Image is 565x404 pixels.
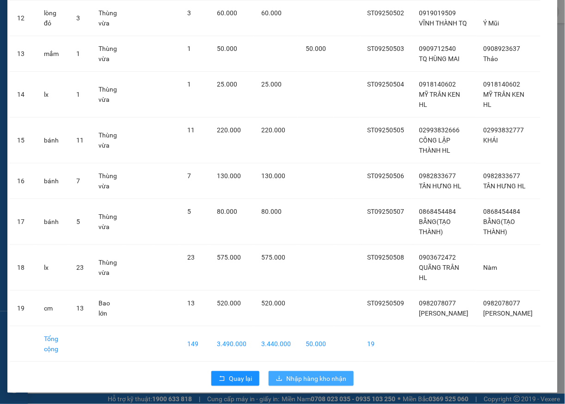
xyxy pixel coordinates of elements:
span: ST09250505 [368,126,405,134]
span: ST09250507 [368,208,405,215]
span: 0982833677 [419,172,456,180]
span: 02993832777 [484,126,524,134]
span: 0908923637 [484,45,521,52]
td: 3.490.000 [209,326,254,362]
span: TÂN HƯNG HL [419,182,462,190]
span: 575.000 [261,254,285,261]
span: 1 [76,91,80,98]
span: MỸ TRÂN KEN HL [484,91,525,108]
td: 15 [10,118,37,163]
td: 19 [360,326,412,362]
span: 7 [187,172,191,180]
span: 25.000 [217,81,237,88]
span: 11 [76,137,84,144]
span: 50.000 [217,45,237,52]
td: lòng đỏ [37,0,69,36]
td: bánh [37,163,69,199]
span: VĨNH THÀNH TQ [419,19,467,27]
span: ST09250503 [368,45,405,52]
td: Thùng vừa [91,245,124,291]
span: Nhập hàng kho nhận [286,373,346,384]
span: TÂN HƯNG HL [484,182,526,190]
span: 0918140602 [484,81,521,88]
span: ST09250504 [368,81,405,88]
span: CÔNG LẬP THÀNH HL [419,137,451,154]
td: 12 [10,0,37,36]
td: Thùng vừa [91,0,124,36]
span: BẰNG(TẠO THÀNH) [484,218,516,236]
span: ST09250502 [368,9,405,17]
span: 1 [76,50,80,57]
span: 130.000 [261,172,285,180]
span: 0982078077 [484,299,521,307]
button: downloadNhập hàng kho nhận [269,371,354,386]
span: ST09250506 [368,172,405,180]
span: Quay lại [229,373,252,384]
span: 0918140602 [419,81,456,88]
td: lx [37,72,69,118]
span: 3 [76,14,80,22]
td: Thùng vừa [91,72,124,118]
span: 3 [187,9,191,17]
span: 1 [187,45,191,52]
span: TQ HÙNG MAI [419,55,460,62]
td: 19 [10,291,37,326]
span: ST09250509 [368,299,405,307]
span: [PERSON_NAME] [419,310,469,317]
span: 1 [187,81,191,88]
td: 149 [180,326,209,362]
span: 80.000 [217,208,237,215]
span: 130.000 [217,172,241,180]
span: 0982833677 [484,172,521,180]
span: 220.000 [261,126,285,134]
td: cm [37,291,69,326]
span: 5 [76,218,80,225]
td: 17 [10,199,37,245]
td: Thùng vừa [91,199,124,245]
span: Ý Mũi [484,19,499,27]
span: 11 [187,126,195,134]
span: 0982078077 [419,299,456,307]
span: 60.000 [261,9,282,17]
span: 220.000 [217,126,241,134]
td: 13 [10,36,37,72]
span: 13 [187,299,195,307]
span: 25.000 [261,81,282,88]
span: 520.000 [261,299,285,307]
span: ST09250508 [368,254,405,261]
span: 0868454484 [484,208,521,215]
td: 50.000 [298,326,333,362]
span: 23 [76,264,84,271]
span: BẰNG(TẠO THÀNH) [419,218,451,236]
span: 80.000 [261,208,282,215]
td: mắm [37,36,69,72]
span: 50.000 [306,45,326,52]
td: Thùng vừa [91,118,124,163]
span: Nàm [484,264,497,271]
span: 23 [187,254,195,261]
span: 0903672472 [419,254,456,261]
span: 0868454484 [419,208,456,215]
td: Tổng cộng [37,326,69,362]
span: 575.000 [217,254,241,261]
span: 0909712540 [419,45,456,52]
span: MỸ TRÂN KEN HL [419,91,461,108]
span: QUÃNG TRÂN HL [419,264,460,281]
td: 14 [10,72,37,118]
td: Thùng vừa [91,36,124,72]
span: download [276,375,282,383]
td: 18 [10,245,37,291]
span: rollback [219,375,225,383]
td: Bao lớn [91,291,124,326]
span: 0919019509 [419,9,456,17]
td: lx [37,245,69,291]
td: bánh [37,118,69,163]
span: KHÁI [484,137,498,144]
span: 7 [76,177,80,185]
button: rollbackQuay lại [211,371,259,386]
span: Thảo [484,55,498,62]
td: 3.440.000 [254,326,298,362]
td: bánh [37,199,69,245]
span: 13 [76,305,84,312]
span: 02993832666 [419,126,460,134]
